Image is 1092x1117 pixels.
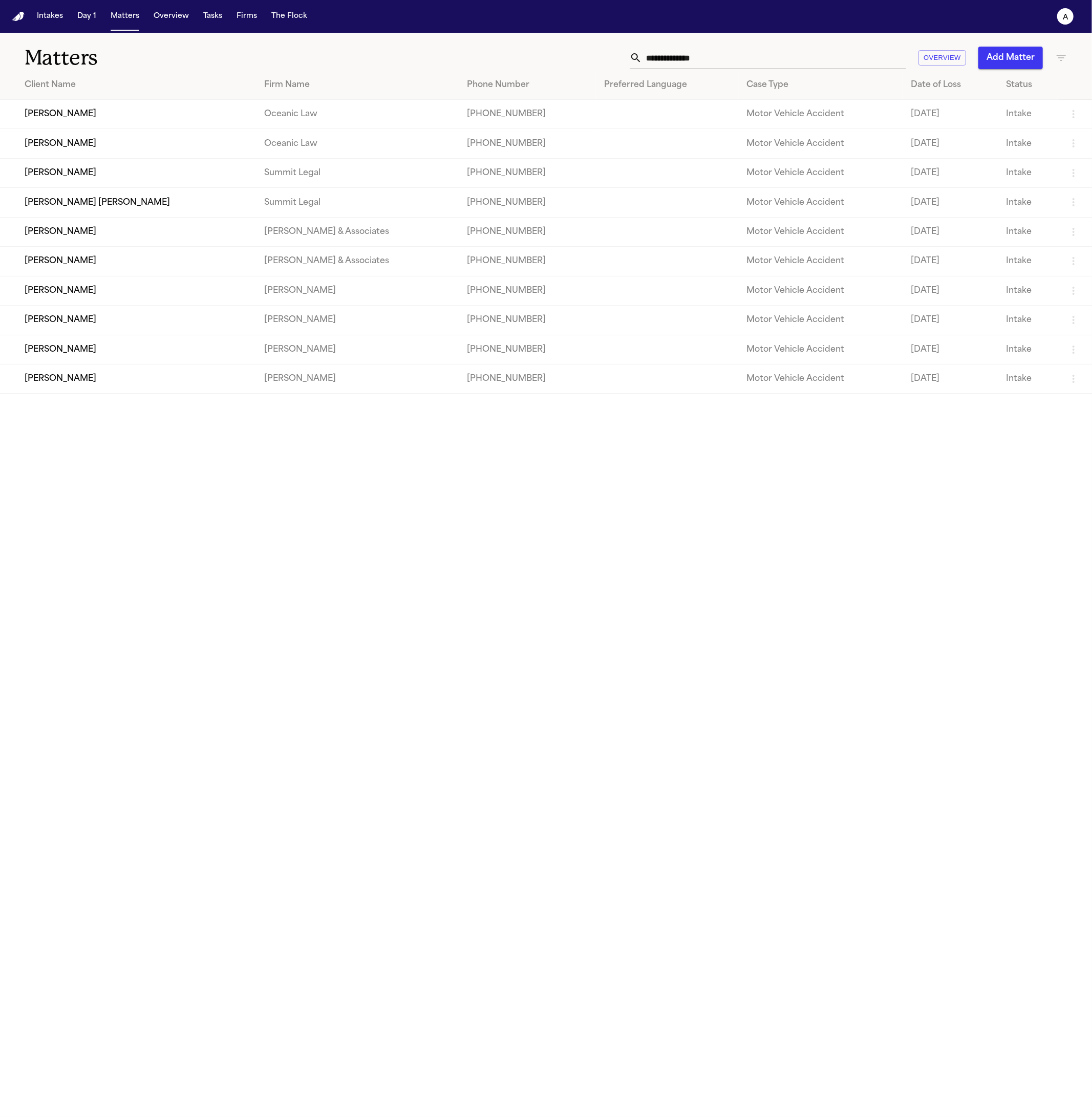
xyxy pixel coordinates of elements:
td: [PHONE_NUMBER] [459,276,596,305]
td: [PERSON_NAME] [256,306,459,335]
button: Overview [918,50,966,66]
button: Day 1 [73,7,100,26]
div: Client Name [25,79,248,91]
div: Case Type [747,79,894,91]
div: Phone Number [467,79,588,91]
td: [PHONE_NUMBER] [459,364,596,393]
td: Motor Vehicle Accident [739,100,903,129]
td: Intake [998,217,1059,246]
td: [PHONE_NUMBER] [459,306,596,335]
td: [DATE] [903,100,998,129]
td: Intake [998,335,1059,364]
button: Firms [232,7,261,26]
div: Date of Loss [911,79,990,91]
td: [DATE] [903,364,998,393]
td: [PERSON_NAME] [256,335,459,364]
button: The Flock [267,7,311,26]
td: Oceanic Law [256,129,459,158]
td: Intake [998,129,1059,158]
button: Overview [149,7,193,26]
td: [DATE] [903,158,998,187]
td: [PHONE_NUMBER] [459,188,596,217]
td: [PHONE_NUMBER] [459,100,596,129]
h1: Matters [25,45,333,71]
td: [DATE] [903,247,998,276]
td: Intake [998,276,1059,305]
td: Motor Vehicle Accident [739,335,903,364]
div: Preferred Language [604,79,731,91]
td: Summit Legal [256,158,459,187]
img: Finch Logo [12,12,25,22]
td: [PERSON_NAME] & Associates [256,247,459,276]
button: Matters [106,7,143,26]
td: Motor Vehicle Accident [739,188,903,217]
td: [DATE] [903,306,998,335]
td: [PERSON_NAME] & Associates [256,217,459,246]
td: Intake [998,364,1059,393]
td: Motor Vehicle Accident [739,129,903,158]
button: Intakes [33,7,67,26]
td: [DATE] [903,335,998,364]
td: [PHONE_NUMBER] [459,335,596,364]
td: Intake [998,158,1059,187]
button: Add Matter [978,47,1043,69]
td: Intake [998,247,1059,276]
td: Motor Vehicle Accident [739,217,903,246]
td: [DATE] [903,129,998,158]
td: Motor Vehicle Accident [739,306,903,335]
td: Intake [998,188,1059,217]
a: Home [12,12,25,22]
td: [DATE] [903,188,998,217]
td: Motor Vehicle Accident [739,364,903,393]
td: Summit Legal [256,188,459,217]
td: [PERSON_NAME] [256,364,459,393]
td: [PHONE_NUMBER] [459,247,596,276]
div: Status [1007,79,1051,91]
td: Intake [998,100,1059,129]
td: [DATE] [903,217,998,246]
td: [PERSON_NAME] [256,276,459,305]
button: Tasks [199,7,226,26]
td: Intake [998,306,1059,335]
td: Motor Vehicle Accident [739,158,903,187]
td: Oceanic Law [256,100,459,129]
td: [PHONE_NUMBER] [459,158,596,187]
td: [DATE] [903,276,998,305]
td: [PHONE_NUMBER] [459,129,596,158]
td: Motor Vehicle Accident [739,276,903,305]
td: Motor Vehicle Accident [739,247,903,276]
div: Firm Name [264,79,451,91]
td: [PHONE_NUMBER] [459,217,596,246]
